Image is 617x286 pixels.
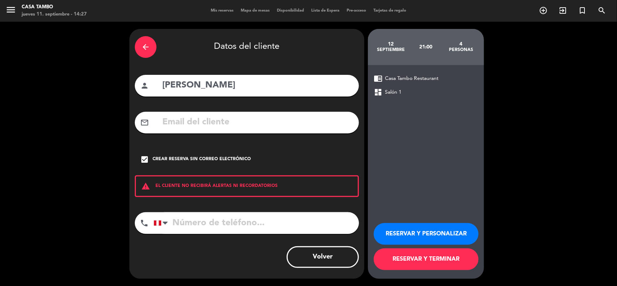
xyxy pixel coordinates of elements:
[444,47,479,53] div: personas
[374,74,382,83] span: chrome_reader_mode
[135,175,359,197] div: EL CLIENTE NO RECIBIRÁ ALERTAS NI RECORDATORIOS
[140,81,149,90] i: person
[140,118,149,127] i: mail_outline
[374,223,479,245] button: RESERVAR Y PERSONALIZAR
[5,4,16,15] i: menu
[385,74,438,83] span: Casa Tambo Restaurant
[140,219,149,227] i: phone
[162,78,354,93] input: Nombre del cliente
[374,248,479,270] button: RESERVAR Y TERMINAR
[154,213,171,234] div: Peru (Perú): +51
[408,34,444,60] div: 21:00
[273,9,308,13] span: Disponibilidad
[237,9,273,13] span: Mapa de mesas
[539,6,548,15] i: add_circle_outline
[373,47,408,53] div: septiembre
[385,88,402,97] span: Salón 1
[578,6,587,15] i: turned_in_not
[374,88,382,97] span: dashboard
[22,4,87,11] div: Casa Tambo
[141,43,150,51] i: arrow_back
[207,9,237,13] span: Mis reservas
[136,182,155,191] i: warning
[140,155,149,164] i: check_box
[444,41,479,47] div: 4
[373,41,408,47] div: 12
[5,4,16,18] button: menu
[597,6,606,15] i: search
[308,9,343,13] span: Lista de Espera
[153,156,251,163] div: Crear reserva sin correo electrónico
[154,212,359,234] input: Número de teléfono...
[287,246,359,268] button: Volver
[370,9,410,13] span: Tarjetas de regalo
[22,11,87,18] div: jueves 11. septiembre - 14:27
[162,115,354,130] input: Email del cliente
[558,6,567,15] i: exit_to_app
[343,9,370,13] span: Pre-acceso
[135,34,359,60] div: Datos del cliente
